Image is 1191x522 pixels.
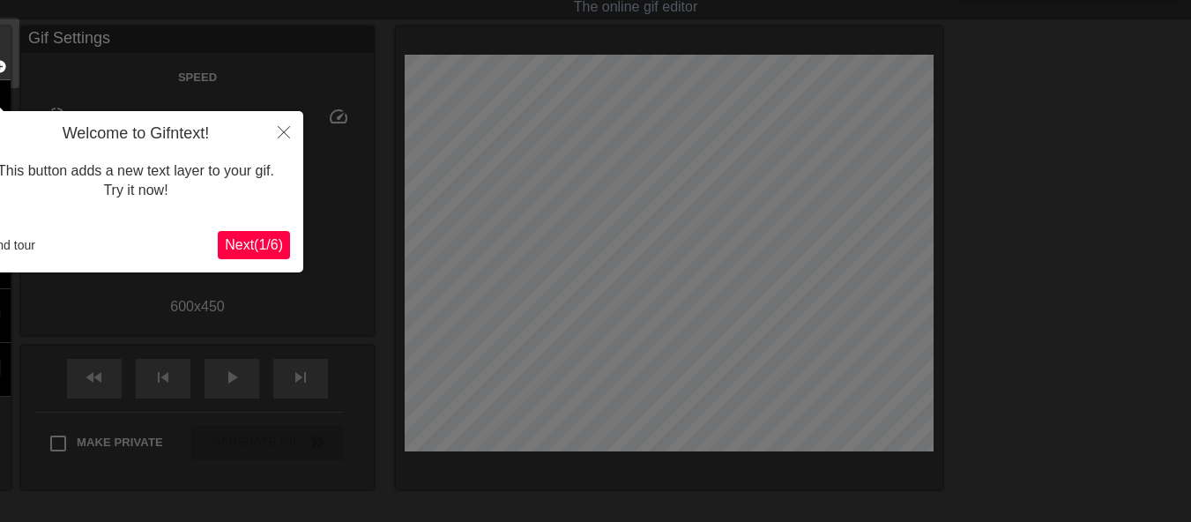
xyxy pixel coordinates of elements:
[218,231,290,259] button: Next
[225,237,283,252] span: Next ( 1 / 6 )
[264,111,303,152] button: Close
